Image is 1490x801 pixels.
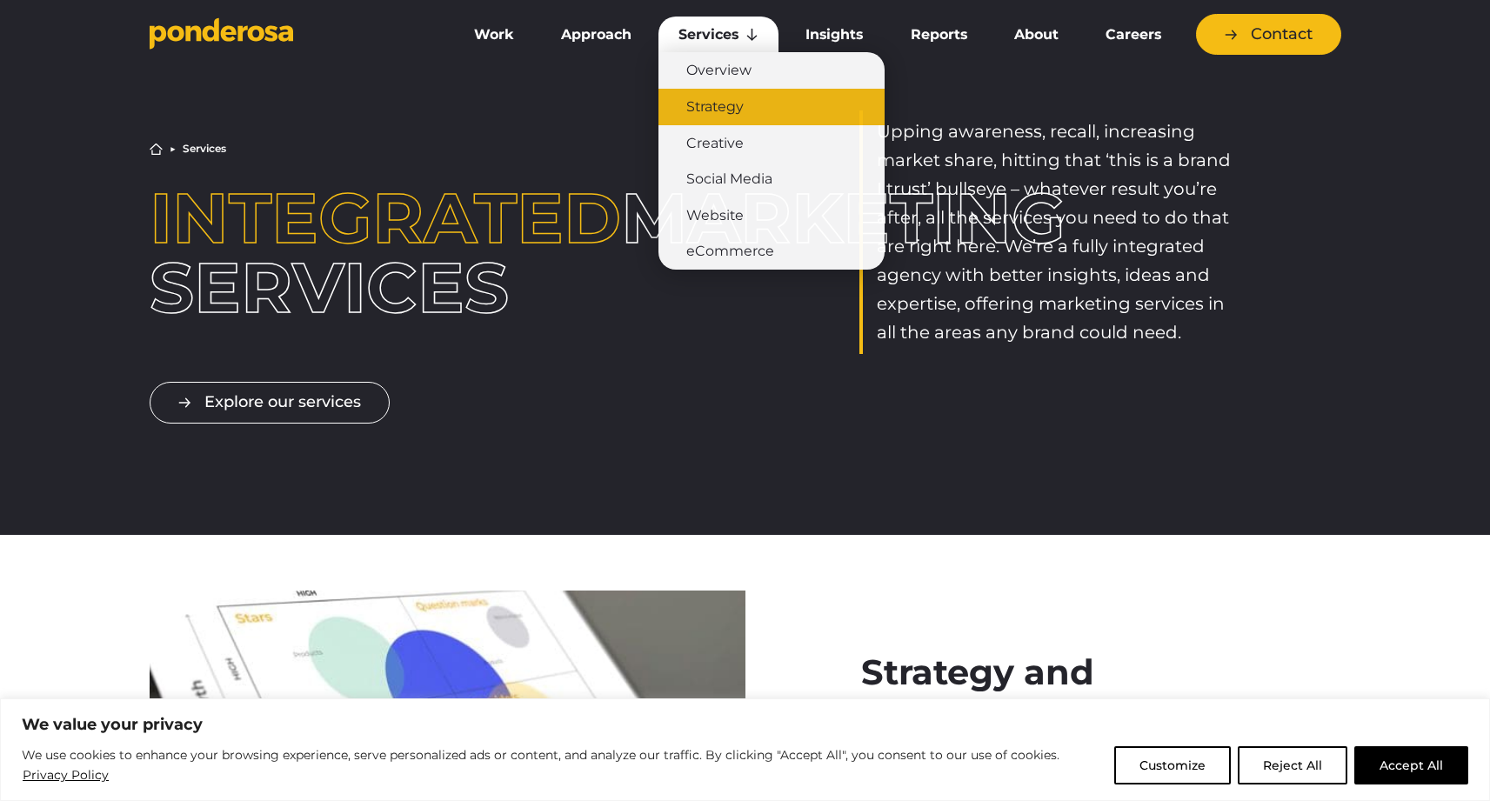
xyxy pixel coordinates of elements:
a: Strategy [658,89,885,125]
a: Careers [1086,17,1181,53]
a: Social Media [658,161,885,197]
h2: Strategy and planning [861,646,1225,751]
p: Upping awareness, recall, increasing market share, hitting that ‘this is a brand I trust’ bullsey... [877,117,1239,347]
a: Overview [658,52,885,89]
a: Reports [891,17,987,53]
button: Reject All [1238,746,1347,784]
p: We use cookies to enhance your browsing experience, serve personalized ads or content, and analyz... [22,745,1101,786]
a: Go to homepage [150,17,428,52]
a: Approach [541,17,651,53]
li: Services [183,144,226,154]
button: Customize [1114,746,1231,784]
a: Creative [658,125,885,162]
a: Insights [785,17,883,53]
a: Services [658,17,778,53]
a: eCommerce [658,233,885,270]
a: Home [150,143,163,156]
a: About [994,17,1079,53]
a: Explore our services [150,382,390,423]
a: Work [454,17,534,53]
a: Website [658,197,885,234]
button: Accept All [1354,746,1468,784]
p: We value your privacy [22,714,1468,735]
a: Privacy Policy [22,764,110,785]
h1: marketing services [150,184,631,323]
span: Integrated [150,176,621,260]
a: Contact [1196,14,1341,55]
li: ▶︎ [170,144,176,154]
